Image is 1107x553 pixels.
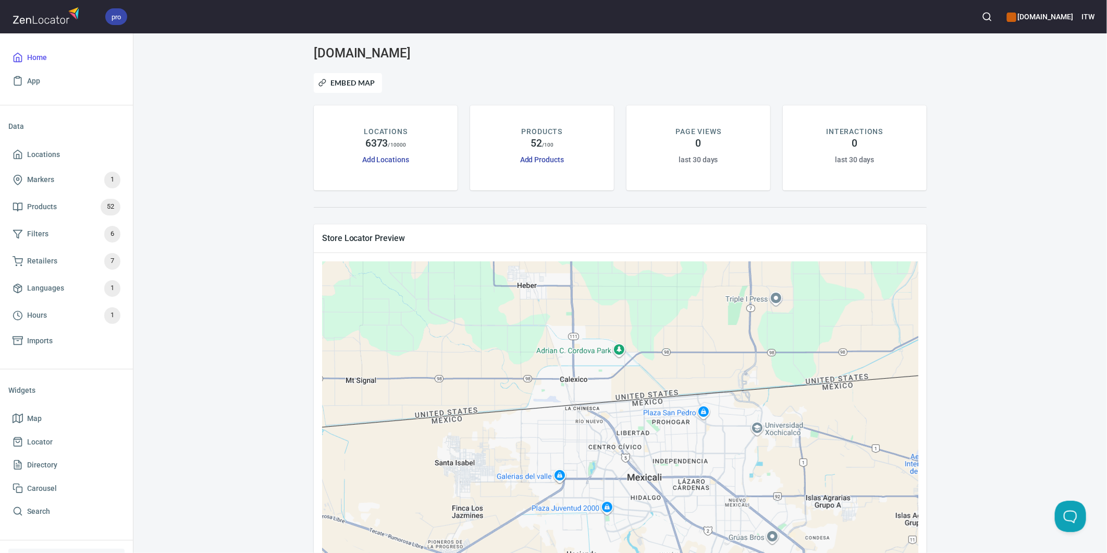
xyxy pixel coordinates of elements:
[8,143,125,166] a: Locations
[27,459,57,472] span: Directory
[105,8,127,25] div: pro
[976,5,999,28] button: Search
[314,73,382,93] button: Embed Map
[696,137,702,150] h4: 0
[8,302,125,329] a: Hours1
[104,228,120,240] span: 6
[8,453,125,477] a: Directory
[8,407,125,430] a: Map
[1007,13,1016,22] button: color-CE600E
[27,505,50,518] span: Search
[8,500,125,523] a: Search
[8,114,125,139] li: Data
[1081,5,1094,28] button: ITW
[27,482,57,495] span: Carousel
[8,46,125,69] a: Home
[827,126,883,137] p: INTERACTIONS
[852,137,858,150] h4: 0
[8,329,125,353] a: Imports
[104,255,120,267] span: 7
[1081,11,1094,22] h6: ITW
[679,154,718,165] h6: last 30 days
[388,141,407,149] p: / 10000
[27,282,64,295] span: Languages
[27,173,54,186] span: Markers
[8,275,125,302] a: Languages1
[104,309,120,321] span: 1
[8,221,125,248] a: Filters6
[27,255,57,268] span: Retailers
[27,148,60,161] span: Locations
[1055,501,1086,532] iframe: Help Scout Beacon - Open
[8,477,125,500] a: Carousel
[531,137,542,150] h4: 52
[104,282,120,294] span: 1
[104,174,120,186] span: 1
[522,126,563,137] p: PRODUCTS
[8,166,125,194] a: Markers1
[27,334,53,347] span: Imports
[8,430,125,454] a: Locator
[314,46,510,61] h3: [DOMAIN_NAME]
[322,233,918,244] span: Store Locator Preview
[8,69,125,93] a: App
[365,137,388,150] h4: 6373
[27,227,48,241] span: Filters
[27,412,42,425] span: Map
[364,126,407,137] p: LOCATIONS
[27,200,57,213] span: Products
[105,11,127,22] span: pro
[101,201,120,213] span: 52
[675,126,721,137] p: PAGE VIEWS
[520,155,564,164] a: Add Products
[542,141,554,149] p: / 100
[1007,11,1073,22] h6: [DOMAIN_NAME]
[27,436,53,449] span: Locator
[835,154,874,165] h6: last 30 days
[13,4,82,27] img: zenlocator
[321,77,375,89] span: Embed Map
[8,378,125,403] li: Widgets
[27,51,47,64] span: Home
[8,194,125,221] a: Products52
[362,155,409,164] a: Add Locations
[27,309,47,322] span: Hours
[8,248,125,275] a: Retailers7
[27,75,40,88] span: App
